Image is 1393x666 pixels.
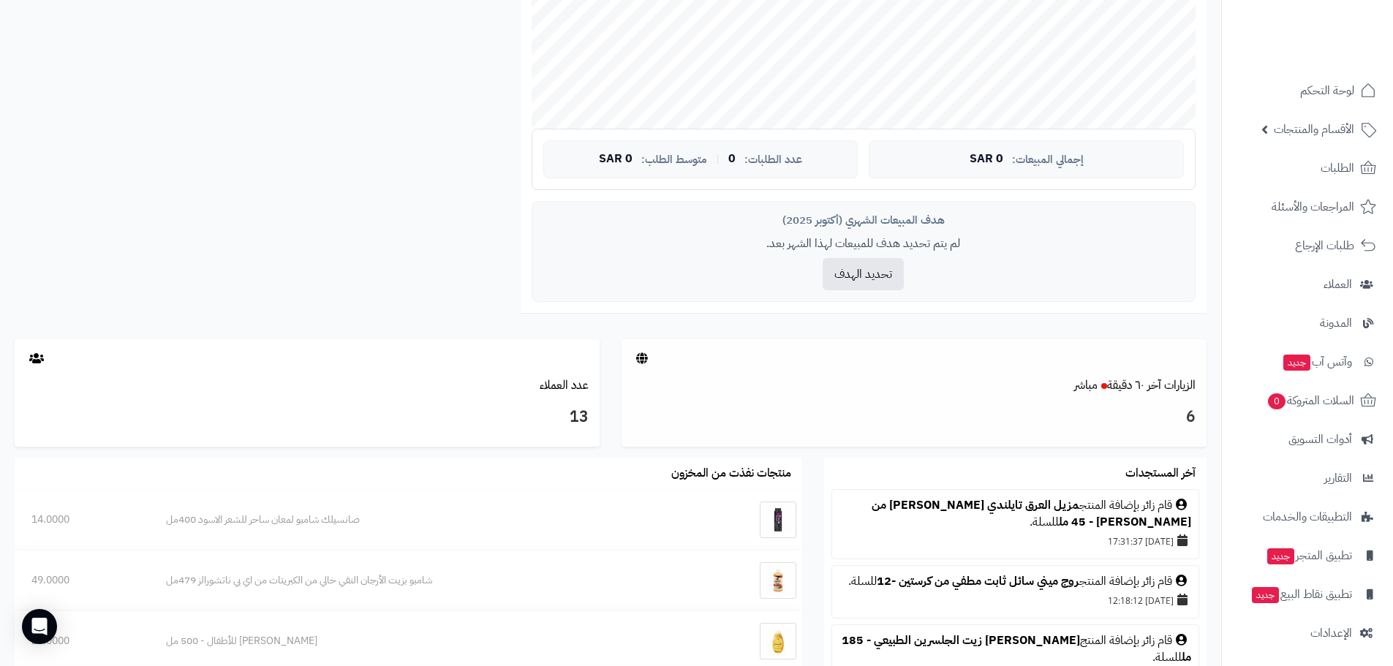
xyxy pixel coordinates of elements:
h3: 6 [633,405,1196,430]
a: تطبيق المتجرجديد [1231,538,1384,573]
div: 20.0000 [31,634,132,648]
span: أدوات التسويق [1288,429,1352,450]
span: التقارير [1324,468,1352,488]
span: متوسط الطلب: [641,154,707,166]
span: المراجعات والأسئلة [1272,197,1354,217]
span: 0 [1268,393,1286,409]
span: تطبيق المتجر [1266,545,1352,566]
span: تطبيق نقاط البيع [1250,584,1352,605]
button: تحديد الهدف [823,258,904,290]
a: الإعدادات [1231,616,1384,651]
div: Open Intercom Messenger [22,609,57,644]
div: قام زائر بإضافة المنتج للسلة. [839,497,1191,531]
span: الطلبات [1321,158,1354,178]
span: | [716,154,720,164]
span: لوحة التحكم [1300,80,1354,101]
a: المدونة [1231,306,1384,341]
p: لم يتم تحديد هدف للمبيعات لهذا الشهر بعد. [543,235,1184,252]
div: صانسيلك شامبو لمعان ساحر للشعر الاسود 400مل [166,512,695,527]
small: مباشر [1074,376,1098,394]
span: التطبيقات والخدمات [1263,507,1352,527]
div: 49.0000 [31,573,132,588]
a: عدد العملاء [540,376,589,394]
div: [DATE] 17:31:37 [839,531,1191,551]
h3: 13 [26,405,589,430]
a: مزيل العرق تايلندي [PERSON_NAME] من [PERSON_NAME] - 45 مل [872,496,1191,531]
span: جديد [1267,548,1294,564]
span: عدد الطلبات: [744,154,802,166]
span: الأقسام والمنتجات [1274,119,1354,140]
img: جونسون شامبو للأطفال - 500 مل [760,623,796,659]
span: جديد [1283,355,1310,371]
a: وآتس آبجديد [1231,344,1384,379]
a: الطلبات [1231,151,1384,186]
a: السلات المتروكة0 [1231,383,1384,418]
img: صانسيلك شامبو لمعان ساحر للشعر الاسود 400مل [760,502,796,538]
span: 0 SAR [599,153,633,166]
div: [DATE] 12:18:12 [839,590,1191,610]
span: 0 [728,153,736,166]
div: [PERSON_NAME] للأطفال - 500 مل [166,634,695,648]
a: طلبات الإرجاع [1231,228,1384,263]
span: إجمالي المبيعات: [1012,154,1084,166]
a: لوحة التحكم [1231,73,1384,108]
div: 14.0000 [31,512,132,527]
img: شامبو بزيت الأرجان النقي خالي من الكبريتات من اي بي ناتشورالز 479مل [760,562,796,599]
h3: آخر المستجدات [1125,467,1196,480]
a: [PERSON_NAME] زيت الجلسرين الطبيعي - 185 مل [842,632,1191,666]
span: المدونة [1320,313,1352,333]
span: طلبات الإرجاع [1295,235,1354,256]
span: 0 SAR [970,153,1003,166]
h3: منتجات نفذت من المخزون [671,467,791,480]
a: تطبيق نقاط البيعجديد [1231,577,1384,612]
a: الزيارات آخر ٦٠ دقيقةمباشر [1074,376,1196,394]
a: التقارير [1231,461,1384,496]
a: العملاء [1231,267,1384,302]
span: وآتس آب [1282,352,1352,372]
span: السلات المتروكة [1266,390,1354,411]
div: قام زائر بإضافة المنتج للسلة. [839,573,1191,590]
span: جديد [1252,587,1279,603]
a: أدوات التسويق [1231,422,1384,457]
div: هدف المبيعات الشهري (أكتوبر 2025) [543,213,1184,228]
span: الإعدادات [1310,623,1352,643]
a: المراجعات والأسئلة [1231,189,1384,224]
a: روج ميني سائل ثابت مطفي من كرستين -12 [877,572,1079,590]
img: logo-2.png [1294,11,1379,42]
div: قام زائر بإضافة المنتج للسلة. [839,632,1191,666]
div: شامبو بزيت الأرجان النقي خالي من الكبريتات من اي بي ناتشورالز 479مل [166,573,695,588]
a: التطبيقات والخدمات [1231,499,1384,534]
span: العملاء [1324,274,1352,295]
